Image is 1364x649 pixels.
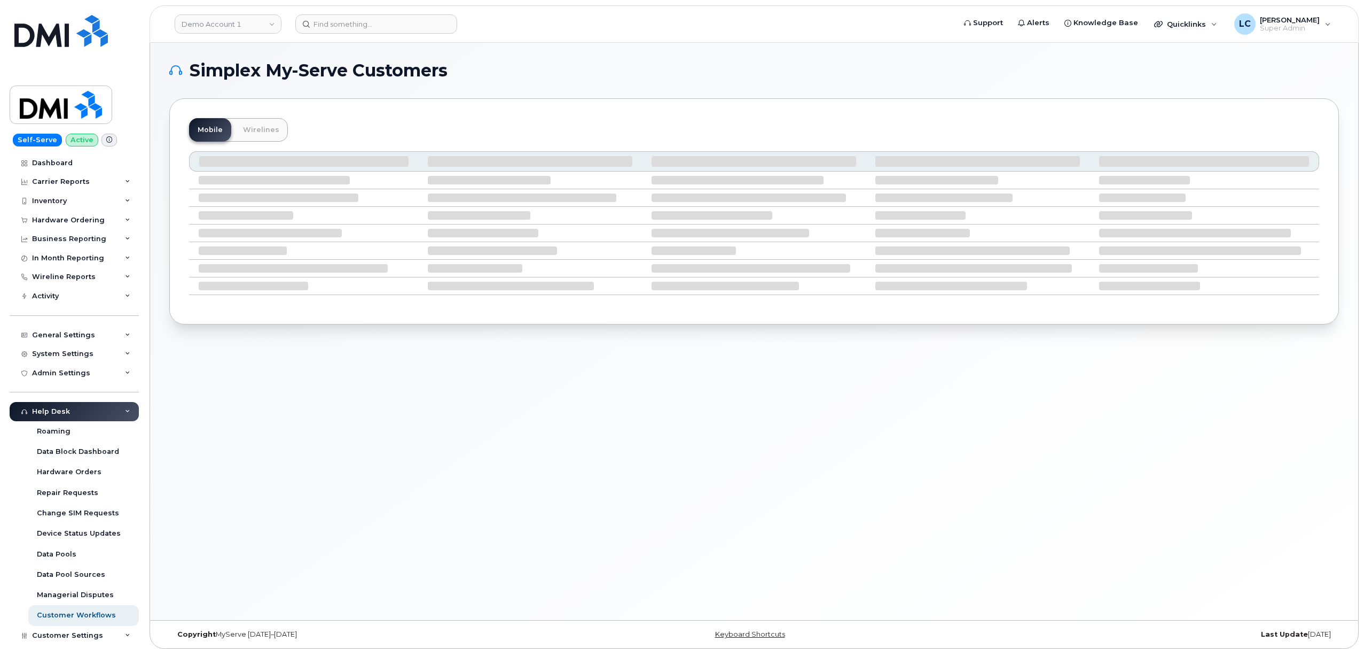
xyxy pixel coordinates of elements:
span: Simplex My-Serve Customers [190,63,448,79]
a: Keyboard Shortcuts [715,630,785,638]
div: [DATE] [949,630,1339,639]
strong: Last Update [1261,630,1308,638]
div: MyServe [DATE]–[DATE] [169,630,559,639]
strong: Copyright [177,630,216,638]
a: Mobile [189,118,231,142]
a: Wirelines [234,118,288,142]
